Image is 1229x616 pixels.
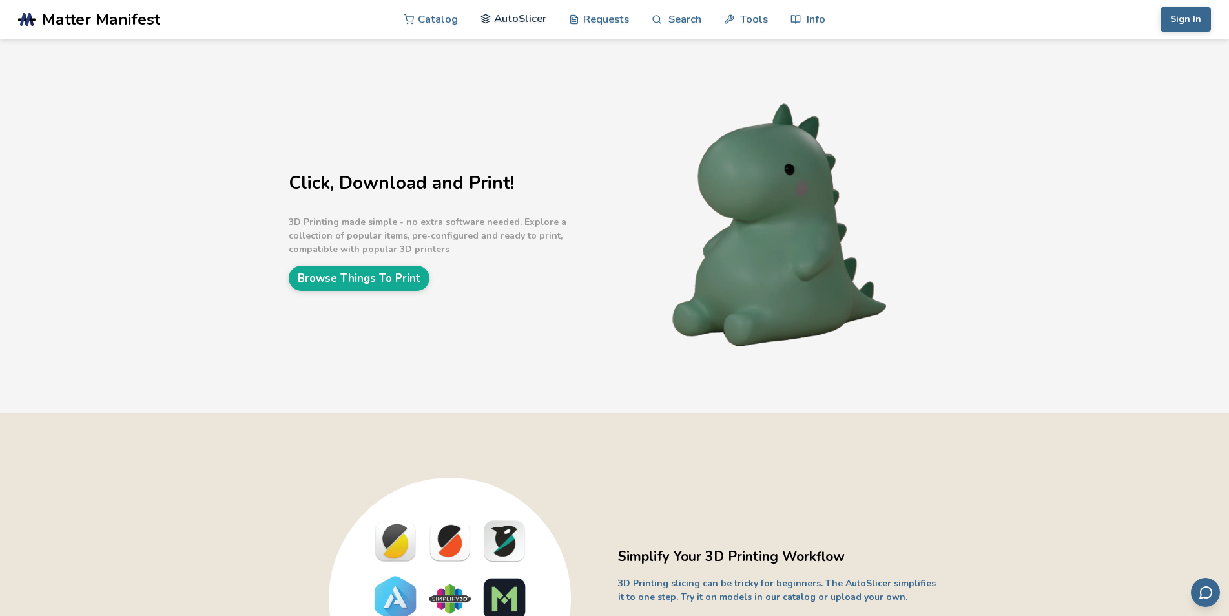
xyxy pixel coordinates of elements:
h2: Simplify Your 3D Printing Workflow [618,547,941,567]
button: Sign In [1161,7,1211,32]
p: 3D Printing made simple - no extra software needed. Explore a collection of popular items, pre-co... [289,215,612,256]
button: Send feedback via email [1191,578,1220,607]
span: Matter Manifest [42,10,160,28]
a: Browse Things To Print [289,266,429,291]
p: 3D Printing slicing can be tricky for beginners. The AutoSlicer simplifies it to one step. Try it... [618,577,941,604]
h1: Click, Download and Print! [289,173,612,193]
